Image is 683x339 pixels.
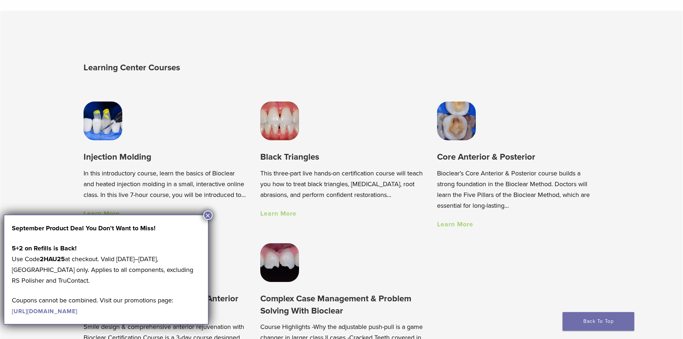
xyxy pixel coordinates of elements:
[84,168,246,200] p: In this introductory course, learn the basics of Bioclear and heated injection molding in a small...
[260,151,423,163] h3: Black Triangles
[260,293,423,317] h3: Complex Case Management & Problem Solving With Bioclear
[12,244,77,252] strong: 5+2 on Refills is Back!
[84,59,343,76] h2: Learning Center Courses
[437,151,599,163] h3: Core Anterior & Posterior
[12,295,200,316] p: Coupons cannot be combined. Visit our promotions page:
[12,224,156,232] strong: September Product Deal You Don’t Want to Miss!
[260,168,423,200] p: This three-part live hands-on certification course will teach you how to treat black triangles, [...
[84,151,246,163] h3: Injection Molding
[12,308,77,315] a: [URL][DOMAIN_NAME]
[437,168,599,211] p: Bioclear’s Core Anterior & Posterior course builds a strong foundation in the Bioclear Method. Do...
[12,243,200,286] p: Use Code at checkout. Valid [DATE]–[DATE], [GEOGRAPHIC_DATA] only. Applies to all components, exc...
[437,220,473,228] a: Learn More
[84,209,120,217] a: Learn More
[40,255,65,263] strong: 2HAU25
[203,211,213,220] button: Close
[260,209,297,217] a: Learn More
[563,312,634,331] a: Back To Top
